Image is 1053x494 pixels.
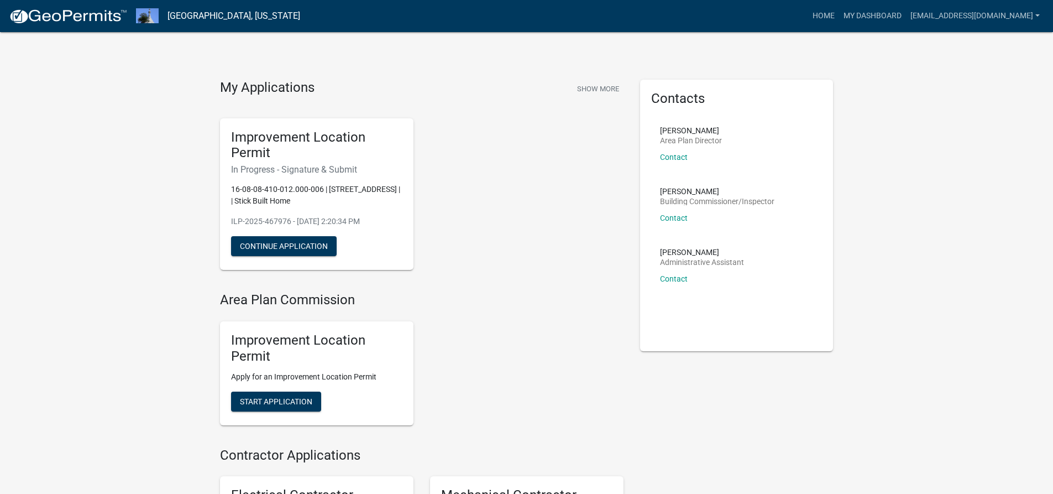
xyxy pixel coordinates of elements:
[660,153,688,162] a: Contact
[660,188,774,195] p: [PERSON_NAME]
[231,184,402,207] p: 16-08-08-410-012.000-006 | [STREET_ADDRESS] | | Stick Built Home
[660,137,722,144] p: Area Plan Director
[660,248,744,256] p: [PERSON_NAME]
[231,332,402,365] h5: Improvement Location Permit
[231,129,402,162] h5: Improvement Location Permit
[660,197,774,205] p: Building Commissioner/Inspector
[231,216,402,227] p: ILP-2025-467976 - [DATE] 2:20:34 PM
[660,258,744,266] p: Administrative Assistant
[660,274,688,283] a: Contact
[167,7,300,25] a: [GEOGRAPHIC_DATA], [US_STATE]
[231,236,337,256] button: Continue Application
[231,392,321,412] button: Start Application
[136,8,159,23] img: Decatur County, Indiana
[808,6,839,27] a: Home
[220,448,624,464] h4: Contractor Applications
[573,80,624,98] button: Show More
[231,164,402,175] h6: In Progress - Signature & Submit
[839,6,906,27] a: My Dashboard
[220,292,624,308] h4: Area Plan Commission
[220,80,315,96] h4: My Applications
[906,6,1044,27] a: [EMAIL_ADDRESS][DOMAIN_NAME]
[651,91,823,107] h5: Contacts
[660,214,688,222] a: Contact
[231,371,402,383] p: Apply for an Improvement Location Permit
[240,397,312,405] span: Start Application
[660,127,722,134] p: [PERSON_NAME]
